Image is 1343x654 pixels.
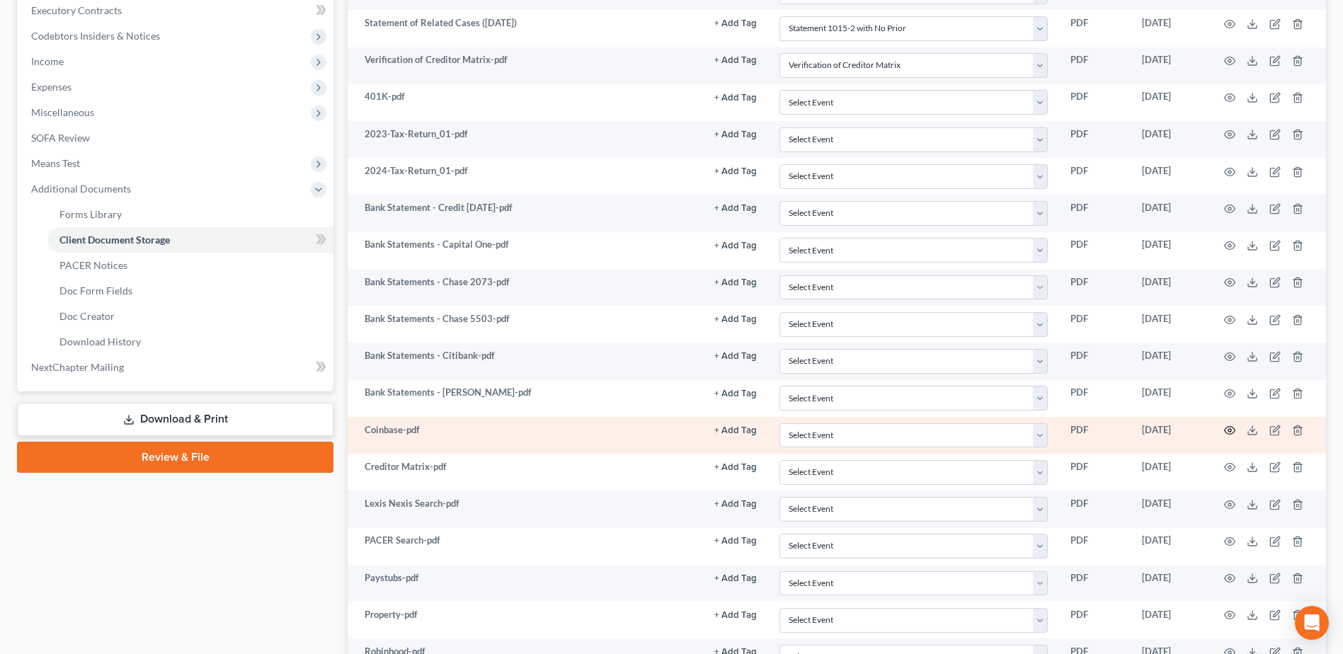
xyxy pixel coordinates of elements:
[1131,269,1207,306] td: [DATE]
[348,158,702,195] td: 2024-Tax-Return_01-pdf
[348,195,702,231] td: Bank Statement - Credit [DATE]-pdf
[714,90,757,103] a: + Add Tag
[1131,417,1207,454] td: [DATE]
[20,125,333,151] a: SOFA Review
[31,361,124,373] span: NextChapter Mailing
[714,352,757,361] button: + Add Tag
[1131,380,1207,417] td: [DATE]
[348,380,702,417] td: Bank Statements - [PERSON_NAME]-pdf
[1059,565,1131,602] td: PDF
[1131,47,1207,84] td: [DATE]
[1059,490,1131,527] td: PDF
[348,306,702,343] td: Bank Statements - Chase 5503-pdf
[31,55,64,67] span: Income
[714,571,757,585] a: + Add Tag
[59,234,170,246] span: Client Document Storage
[1059,269,1131,306] td: PDF
[1059,528,1131,565] td: PDF
[714,53,757,67] a: + Add Tag
[1295,606,1329,640] div: Open Intercom Messenger
[1059,47,1131,84] td: PDF
[714,16,757,30] a: + Add Tag
[348,121,702,158] td: 2023-Tax-Return_01-pdf
[714,201,757,214] a: + Add Tag
[1131,84,1207,121] td: [DATE]
[59,208,122,220] span: Forms Library
[48,278,333,304] a: Doc Form Fields
[348,47,702,84] td: Verification of Creditor Matrix-pdf
[714,130,757,139] button: + Add Tag
[1059,10,1131,47] td: PDF
[714,275,757,289] a: + Add Tag
[1059,121,1131,158] td: PDF
[714,608,757,621] a: + Add Tag
[714,315,757,324] button: + Add Tag
[714,238,757,251] a: + Add Tag
[714,500,757,509] button: + Add Tag
[348,269,702,306] td: Bank Statements - Chase 2073-pdf
[714,574,757,583] button: + Add Tag
[1059,306,1131,343] td: PDF
[17,442,333,473] a: Review & File
[714,537,757,546] button: + Add Tag
[714,164,757,178] a: + Add Tag
[348,232,702,269] td: Bank Statements - Capital One-pdf
[1059,602,1131,638] td: PDF
[1059,158,1131,195] td: PDF
[31,132,90,144] span: SOFA Review
[1131,528,1207,565] td: [DATE]
[714,278,757,287] button: + Add Tag
[59,335,141,348] span: Download History
[1059,380,1131,417] td: PDF
[714,423,757,437] a: + Add Tag
[31,4,122,16] span: Executory Contracts
[714,349,757,362] a: + Add Tag
[1131,454,1207,490] td: [DATE]
[714,497,757,510] a: + Add Tag
[714,534,757,547] a: + Add Tag
[714,56,757,65] button: + Add Tag
[714,204,757,213] button: + Add Tag
[1131,121,1207,158] td: [DATE]
[714,93,757,103] button: + Add Tag
[348,84,702,121] td: 401K-pdf
[714,167,757,176] button: + Add Tag
[1131,565,1207,602] td: [DATE]
[714,460,757,474] a: + Add Tag
[714,19,757,28] button: + Add Tag
[59,285,132,297] span: Doc Form Fields
[1131,490,1207,527] td: [DATE]
[31,30,160,42] span: Codebtors Insiders & Notices
[348,417,702,454] td: Coinbase-pdf
[48,253,333,278] a: PACER Notices
[48,304,333,329] a: Doc Creator
[17,403,333,436] a: Download & Print
[1059,84,1131,121] td: PDF
[714,389,757,398] button: + Add Tag
[348,454,702,490] td: Creditor Matrix-pdf
[1131,343,1207,379] td: [DATE]
[714,426,757,435] button: + Add Tag
[31,106,94,118] span: Miscellaneous
[348,565,702,602] td: Paystubs-pdf
[1059,195,1131,231] td: PDF
[20,355,333,380] a: NextChapter Mailing
[1059,454,1131,490] td: PDF
[48,202,333,227] a: Forms Library
[1131,232,1207,269] td: [DATE]
[1131,602,1207,638] td: [DATE]
[714,386,757,399] a: + Add Tag
[1131,10,1207,47] td: [DATE]
[31,157,80,169] span: Means Test
[348,490,702,527] td: Lexis Nexis Search-pdf
[348,10,702,47] td: Statement of Related Cases ([DATE])
[59,259,127,271] span: PACER Notices
[1059,417,1131,454] td: PDF
[714,312,757,326] a: + Add Tag
[31,81,72,93] span: Expenses
[1059,232,1131,269] td: PDF
[1059,343,1131,379] td: PDF
[348,602,702,638] td: Property-pdf
[59,310,115,322] span: Doc Creator
[48,227,333,253] a: Client Document Storage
